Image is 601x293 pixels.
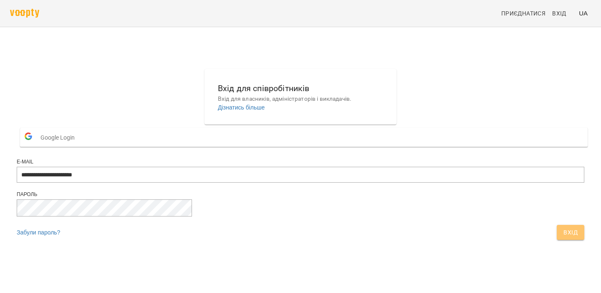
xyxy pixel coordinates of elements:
[579,9,588,18] span: UA
[501,8,545,18] span: Приєднатися
[218,95,383,103] p: Вхід для власників, адміністраторів і викладачів.
[218,82,383,95] h6: Вхід для співробітників
[20,128,588,147] button: Google Login
[576,5,591,21] button: UA
[211,75,390,118] button: Вхід для співробітниківВхід для власників, адміністраторів і викладачів.Дізнатись більше
[17,191,584,198] div: Пароль
[17,229,60,236] a: Забули пароль?
[10,9,39,18] img: voopty.png
[40,129,79,146] span: Google Login
[557,225,584,240] button: Вхід
[549,6,576,21] a: Вхід
[17,158,584,166] div: E-mail
[563,227,578,237] span: Вхід
[552,8,566,18] span: Вхід
[498,6,549,21] a: Приєднатися
[218,104,265,111] a: Дізнатись більше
